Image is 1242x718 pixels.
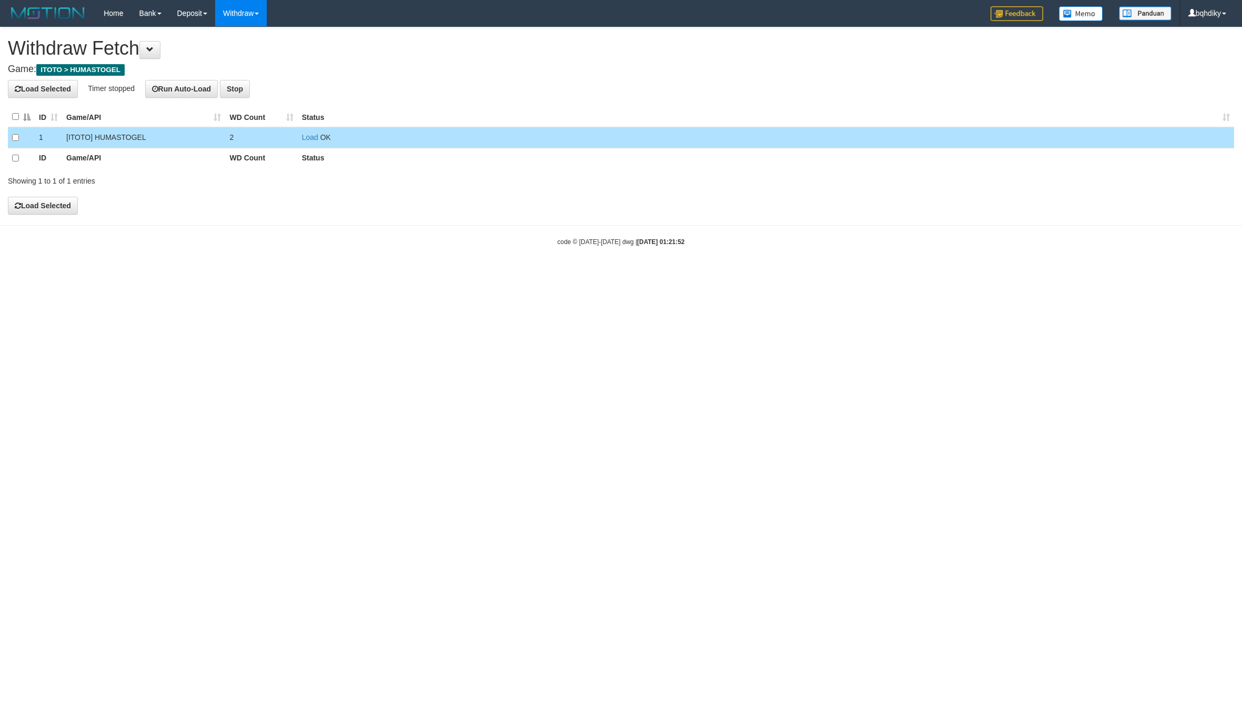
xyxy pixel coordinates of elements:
[225,107,297,127] th: WD Count: activate to sort column ascending
[8,5,88,21] img: MOTION_logo.png
[8,171,510,186] div: Showing 1 to 1 of 1 entries
[1059,6,1103,21] img: Button%20Memo.svg
[558,238,685,246] small: code © [DATE]-[DATE] dwg |
[320,133,331,141] span: OK
[298,148,1234,168] th: Status
[35,127,62,148] td: 1
[225,148,297,168] th: WD Count
[62,127,225,148] td: [ITOTO] HUMASTOGEL
[637,238,684,246] strong: [DATE] 01:21:52
[302,133,318,141] a: Load
[145,80,218,98] button: Run Auto-Load
[298,107,1234,127] th: Status: activate to sort column ascending
[62,148,225,168] th: Game/API
[8,80,78,98] button: Load Selected
[62,107,225,127] th: Game/API: activate to sort column ascending
[8,38,1234,59] h1: Withdraw Fetch
[229,133,234,141] span: 2
[35,148,62,168] th: ID
[88,84,135,92] span: Timer stopped
[1119,6,1172,21] img: panduan.png
[35,107,62,127] th: ID: activate to sort column ascending
[8,197,78,215] button: Load Selected
[8,64,1234,75] h4: Game:
[220,80,250,98] button: Stop
[36,64,125,76] span: ITOTO > HUMASTOGEL
[991,6,1043,21] img: Feedback.jpg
